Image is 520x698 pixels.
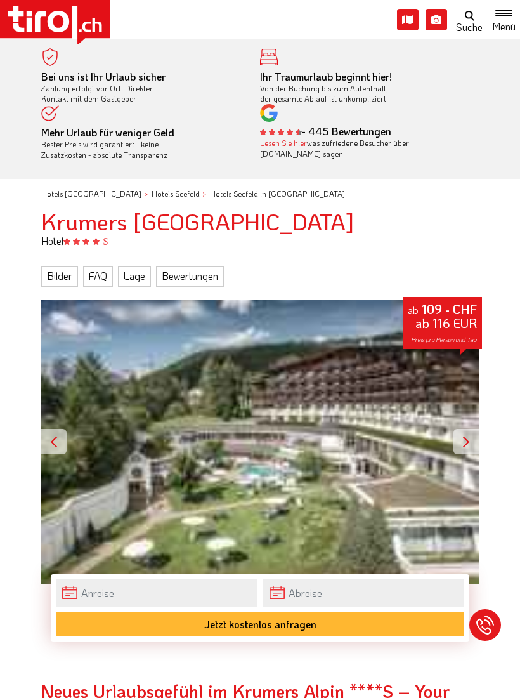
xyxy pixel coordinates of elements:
[118,266,151,286] a: Lage
[41,128,241,160] div: Bester Preis wird garantiert - keine Zusatzkosten - absolute Transparenz
[41,126,174,139] b: Mehr Urlaub für weniger Geld
[260,138,460,159] div: was zufriedene Besucher über [DOMAIN_NAME] sagen
[260,72,460,104] div: Von der Buchung bis zum Aufenthalt, der gesamte Ablauf ist unkompliziert
[41,209,479,234] h1: Krumers [GEOGRAPHIC_DATA]
[156,266,224,286] a: Bewertungen
[403,297,482,349] div: ab 116 EUR
[408,303,419,317] small: ab
[260,124,391,138] b: - 445 Bewertungen
[411,336,477,344] span: Preis pro Person und Tag
[397,9,419,30] i: Karte öffnen
[260,138,307,148] a: Lesen Sie hier
[41,70,166,83] b: Bei uns ist Ihr Urlaub sicher
[83,266,113,286] a: FAQ
[41,188,141,199] a: Hotels [GEOGRAPHIC_DATA]
[56,612,464,636] button: Jetzt kostenlos anfragen
[488,8,520,32] button: Toggle navigation
[210,188,345,199] a: Hotels Seefeld in [GEOGRAPHIC_DATA]
[32,234,488,248] div: Hotel
[41,266,78,286] a: Bilder
[260,104,278,122] img: google
[56,579,257,607] input: Anreise
[260,70,392,83] b: Ihr Traumurlaub beginnt hier!
[422,301,477,317] strong: 109 - CHF
[426,9,447,30] i: Fotogalerie
[41,72,241,104] div: Zahlung erfolgt vor Ort. Direkter Kontakt mit dem Gastgeber
[263,579,464,607] input: Abreise
[152,188,200,199] a: Hotels Seefeld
